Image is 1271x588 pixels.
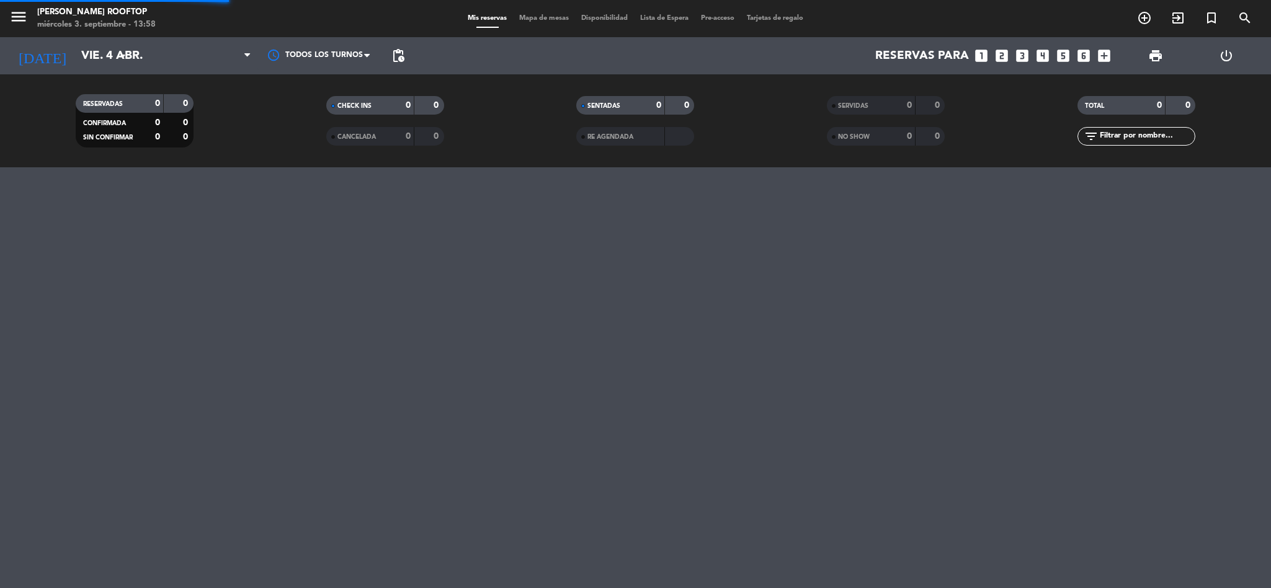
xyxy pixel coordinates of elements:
span: print [1148,48,1163,63]
i: menu [9,7,28,26]
i: power_settings_new [1219,48,1234,63]
strong: 0 [434,132,441,141]
strong: 0 [155,99,160,108]
span: Mis reservas [462,15,513,22]
i: exit_to_app [1171,11,1185,25]
span: SIN CONFIRMAR [83,134,133,141]
span: CONFIRMADA [83,120,126,126]
span: pending_actions [391,48,406,63]
i: looks_4 [1035,48,1051,64]
div: LOG OUT [1191,37,1262,74]
strong: 0 [907,132,912,141]
span: Lista de Espera [634,15,695,22]
strong: 0 [935,132,942,141]
span: NO SHOW [838,134,870,140]
strong: 0 [155,118,160,127]
strong: 0 [1185,101,1193,110]
span: TOTAL [1085,103,1104,109]
input: Filtrar por nombre... [1099,129,1195,143]
strong: 0 [183,99,190,108]
i: [DATE] [9,42,75,69]
strong: 0 [155,133,160,141]
i: add_box [1096,48,1112,64]
span: Mapa de mesas [513,15,575,22]
strong: 0 [935,101,942,110]
i: arrow_drop_down [115,48,130,63]
strong: 0 [1157,101,1162,110]
i: looks_one [973,48,989,64]
span: SERVIDAS [838,103,868,109]
strong: 0 [406,132,411,141]
span: SENTADAS [587,103,620,109]
button: menu [9,7,28,30]
i: add_circle_outline [1137,11,1152,25]
i: filter_list [1084,129,1099,144]
span: RE AGENDADA [587,134,633,140]
i: looks_6 [1076,48,1092,64]
i: search [1238,11,1252,25]
strong: 0 [183,133,190,141]
span: Reservas para [875,49,969,63]
i: turned_in_not [1204,11,1219,25]
div: [PERSON_NAME] Rooftop [37,6,156,19]
span: Pre-acceso [695,15,741,22]
strong: 0 [907,101,912,110]
strong: 0 [406,101,411,110]
span: RESERVADAS [83,101,123,107]
strong: 0 [684,101,692,110]
div: miércoles 3. septiembre - 13:58 [37,19,156,31]
strong: 0 [656,101,661,110]
span: Disponibilidad [575,15,634,22]
i: looks_3 [1014,48,1030,64]
i: looks_5 [1055,48,1071,64]
strong: 0 [183,118,190,127]
i: looks_two [994,48,1010,64]
span: CANCELADA [337,134,376,140]
span: CHECK INS [337,103,372,109]
span: Tarjetas de regalo [741,15,809,22]
strong: 0 [434,101,441,110]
